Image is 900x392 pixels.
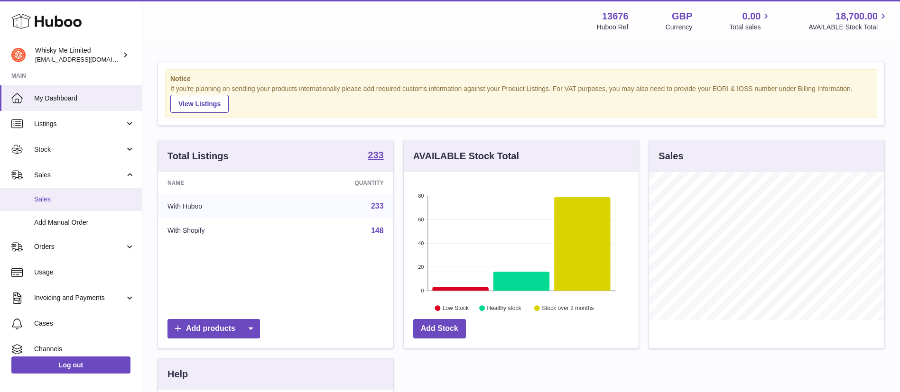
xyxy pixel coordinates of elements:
span: 18,700.00 [835,10,878,23]
text: 20 [418,264,424,270]
a: 233 [371,202,384,210]
img: internalAdmin-13676@internal.huboo.com [11,48,26,62]
span: Cases [34,319,135,328]
span: Sales [34,171,125,180]
a: 0.00 Total sales [729,10,771,32]
a: Add Stock [413,319,466,338]
div: Whisky Me Limited [35,46,121,64]
strong: 13676 [602,10,629,23]
th: Quantity [285,172,393,194]
span: Channels [34,345,135,354]
span: [EMAIL_ADDRESS][DOMAIN_NAME] [35,55,139,63]
a: View Listings [170,95,229,113]
strong: 233 [368,150,383,160]
th: Name [158,172,285,194]
span: Add Manual Order [34,218,135,227]
text: 40 [418,240,424,246]
span: Sales [34,195,135,204]
h3: Total Listings [167,150,229,163]
a: 148 [371,227,384,235]
td: With Shopify [158,219,285,243]
div: Currency [666,23,693,32]
h3: Sales [659,150,683,163]
text: 0 [421,288,424,293]
span: Listings [34,119,125,128]
text: Stock over 2 months [542,305,594,311]
strong: Notice [170,74,872,83]
a: Log out [11,356,130,374]
span: Invoicing and Payments [34,293,125,302]
h3: Help [167,368,188,381]
a: Add products [167,319,260,338]
div: Huboo Ref [597,23,629,32]
h3: AVAILABLE Stock Total [413,150,519,163]
td: With Huboo [158,194,285,219]
text: 80 [418,193,424,199]
span: 0.00 [742,10,761,23]
text: 60 [418,217,424,222]
div: If you're planning on sending your products internationally please add required customs informati... [170,84,872,113]
a: 233 [368,150,383,162]
span: Orders [34,242,125,251]
strong: GBP [672,10,692,23]
text: Healthy stock [487,305,521,311]
span: Usage [34,268,135,277]
span: Stock [34,145,125,154]
text: Low Stock [443,305,469,311]
span: My Dashboard [34,94,135,103]
a: 18,700.00 AVAILABLE Stock Total [808,10,889,32]
span: Total sales [729,23,771,32]
span: AVAILABLE Stock Total [808,23,889,32]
